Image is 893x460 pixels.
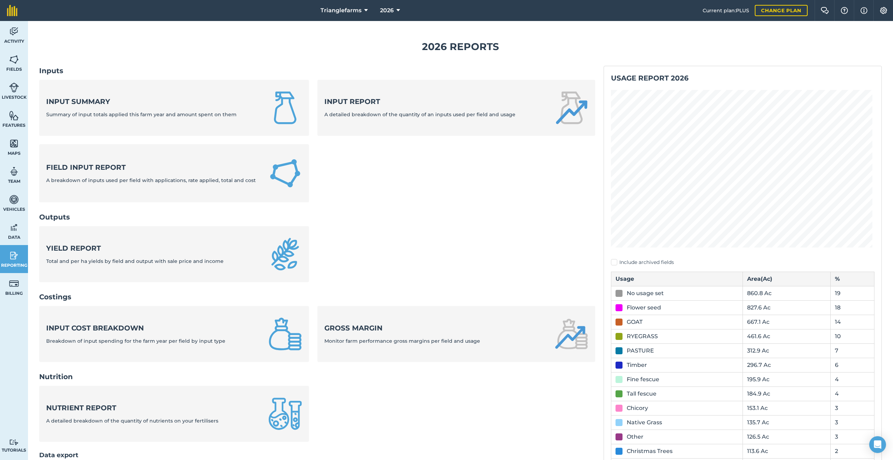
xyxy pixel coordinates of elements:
td: 153.1 Ac [743,401,831,415]
a: Change plan [755,5,808,16]
div: RYEGRASS [627,332,658,341]
img: svg+xml;base64,PHN2ZyB4bWxucz0iaHR0cDovL3d3dy53My5vcmcvMjAwMC9zdmciIHdpZHRoPSI1NiIgaGVpZ2h0PSI2MC... [9,138,19,149]
div: Flower seed [627,304,661,312]
img: svg+xml;base64,PD94bWwgdmVyc2lvbj0iMS4wIiBlbmNvZGluZz0idXRmLTgiPz4KPCEtLSBHZW5lcmF0b3I6IEFkb2JlIE... [9,82,19,93]
td: 312.9 Ac [743,343,831,358]
a: Input reportA detailed breakdown of the quantity of an inputs used per field and usage [317,80,596,136]
a: Gross marginMonitor farm performance gross margins per field and usage [317,306,596,362]
td: 18 [830,300,874,315]
img: svg+xml;base64,PD94bWwgdmVyc2lvbj0iMS4wIiBlbmNvZGluZz0idXRmLTgiPz4KPCEtLSBHZW5lcmF0b3I6IEFkb2JlIE... [9,250,19,261]
span: Current plan : PLUS [703,7,749,14]
img: Field Input Report [268,155,302,191]
td: 184.9 Ac [743,386,831,401]
td: 3 [830,415,874,430]
img: A cog icon [879,7,888,14]
strong: Field Input Report [46,162,256,172]
img: Input summary [268,91,302,125]
td: 195.9 Ac [743,372,831,386]
th: Area ( Ac ) [743,272,831,286]
td: 3 [830,401,874,415]
a: Input cost breakdownBreakdown of input spending for the farm year per field by input type [39,306,309,362]
h2: Usage report 2026 [611,73,874,83]
strong: Nutrient report [46,403,218,413]
td: 461.6 Ac [743,329,831,343]
img: svg+xml;base64,PD94bWwgdmVyc2lvbj0iMS4wIiBlbmNvZGluZz0idXRmLTgiPz4KPCEtLSBHZW5lcmF0b3I6IEFkb2JlIE... [9,166,19,177]
img: svg+xml;base64,PD94bWwgdmVyc2lvbj0iMS4wIiBlbmNvZGluZz0idXRmLTgiPz4KPCEtLSBHZW5lcmF0b3I6IEFkb2JlIE... [9,194,19,205]
div: Fine fescue [627,375,659,384]
strong: Yield report [46,243,224,253]
td: 860.8 Ac [743,286,831,300]
div: Tall fescue [627,390,656,398]
span: 2026 [380,6,394,15]
td: 2 [830,444,874,458]
td: 667.1 Ac [743,315,831,329]
h2: Nutrition [39,372,595,382]
img: svg+xml;base64,PD94bWwgdmVyc2lvbj0iMS4wIiBlbmNvZGluZz0idXRmLTgiPz4KPCEtLSBHZW5lcmF0b3I6IEFkb2JlIE... [9,278,19,289]
span: A detailed breakdown of the quantity of nutrients on your fertilisers [46,418,218,424]
span: Monitor farm performance gross margins per field and usage [324,338,480,344]
span: Summary of input totals applied this farm year and amount spent on them [46,111,237,118]
strong: Input report [324,97,515,106]
div: Chicory [627,404,648,412]
img: Gross margin [555,317,588,351]
td: 126.5 Ac [743,430,831,444]
div: GOAT [627,318,642,326]
td: 10 [830,329,874,343]
td: 4 [830,372,874,386]
img: svg+xml;base64,PHN2ZyB4bWxucz0iaHR0cDovL3d3dy53My5vcmcvMjAwMC9zdmciIHdpZHRoPSIxNyIgaGVpZ2h0PSIxNy... [860,6,867,15]
img: svg+xml;base64,PD94bWwgdmVyc2lvbj0iMS4wIiBlbmNvZGluZz0idXRmLTgiPz4KPCEtLSBHZW5lcmF0b3I6IEFkb2JlIE... [9,26,19,37]
th: % [830,272,874,286]
span: A breakdown of inputs used per field with applications, rate applied, total and cost [46,177,256,183]
a: Yield reportTotal and per ha yields by field and output with sale price and income [39,226,309,282]
div: Native Grass [627,418,662,427]
div: No usage set [627,289,664,298]
td: 135.7 Ac [743,415,831,430]
td: 3 [830,430,874,444]
img: svg+xml;base64,PHN2ZyB4bWxucz0iaHR0cDovL3d3dy53My5vcmcvMjAwMC9zdmciIHdpZHRoPSI1NiIgaGVpZ2h0PSI2MC... [9,110,19,121]
img: svg+xml;base64,PD94bWwgdmVyc2lvbj0iMS4wIiBlbmNvZGluZz0idXRmLTgiPz4KPCEtLSBHZW5lcmF0b3I6IEFkb2JlIE... [9,439,19,446]
strong: Input cost breakdown [46,323,225,333]
img: svg+xml;base64,PD94bWwgdmVyc2lvbj0iMS4wIiBlbmNvZGluZz0idXRmLTgiPz4KPCEtLSBHZW5lcmF0b3I6IEFkb2JlIE... [9,222,19,233]
td: 7 [830,343,874,358]
td: 827.6 Ac [743,300,831,315]
a: Nutrient reportA detailed breakdown of the quantity of nutrients on your fertilisers [39,386,309,442]
th: Usage [611,272,743,286]
img: fieldmargin Logo [7,5,17,16]
span: Total and per ha yields by field and output with sale price and income [46,258,224,264]
label: Include archived fields [611,259,874,266]
img: Input cost breakdown [268,317,302,351]
img: Input report [555,91,588,125]
h2: Outputs [39,212,595,222]
img: svg+xml;base64,PHN2ZyB4bWxucz0iaHR0cDovL3d3dy53My5vcmcvMjAwMC9zdmciIHdpZHRoPSI1NiIgaGVpZ2h0PSI2MC... [9,54,19,65]
h1: 2026 Reports [39,39,882,55]
h2: Costings [39,292,595,302]
div: Other [627,433,644,441]
div: Christmas Trees [627,447,673,455]
strong: Input summary [46,97,237,106]
td: 296.7 Ac [743,358,831,372]
img: Nutrient report [268,397,302,431]
a: Input summarySummary of input totals applied this farm year and amount spent on them [39,80,309,136]
td: 4 [830,386,874,401]
h2: Inputs [39,66,595,76]
div: Timber [627,361,647,369]
a: Field Input ReportA breakdown of inputs used per field with applications, rate applied, total and... [39,144,309,203]
span: A detailed breakdown of the quantity of an inputs used per field and usage [324,111,515,118]
img: Two speech bubbles overlapping with the left bubble in the forefront [821,7,829,14]
td: 6 [830,358,874,372]
div: PASTURE [627,347,654,355]
img: A question mark icon [840,7,849,14]
strong: Gross margin [324,323,480,333]
span: Trianglefarms [321,6,361,15]
td: 14 [830,315,874,329]
img: Yield report [268,237,302,271]
span: Breakdown of input spending for the farm year per field by input type [46,338,225,344]
td: 19 [830,286,874,300]
td: 113.6 Ac [743,444,831,458]
div: Open Intercom Messenger [869,436,886,453]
